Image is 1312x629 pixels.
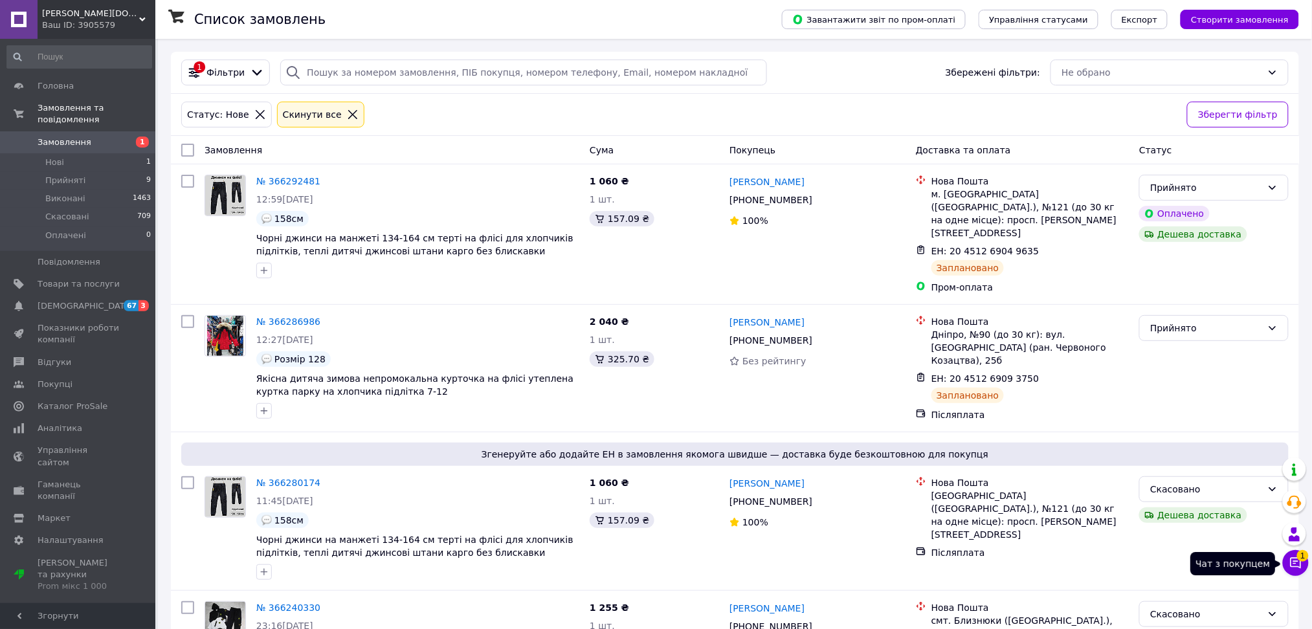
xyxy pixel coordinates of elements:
div: м. [GEOGRAPHIC_DATA] ([GEOGRAPHIC_DATA].), №121 (до 30 кг на одне місце): просп. [PERSON_NAME][ST... [931,188,1129,239]
span: Головна [38,80,74,92]
a: [PERSON_NAME] [729,316,805,329]
span: 12:59[DATE] [256,194,313,204]
span: Оплачені [45,230,86,241]
span: 2 040 ₴ [590,316,629,327]
span: Маркет [38,513,71,524]
div: [GEOGRAPHIC_DATA] ([GEOGRAPHIC_DATA].), №121 (до 30 кг на одне місце): просп. [PERSON_NAME][STREE... [931,489,1129,541]
img: :speech_balloon: [261,214,272,224]
span: Без рейтингу [742,356,806,366]
div: Післяплата [931,408,1129,421]
div: Дешева доставка [1139,226,1247,242]
div: Прийнято [1150,321,1262,335]
span: Якісна дитяча зимова непромокальна курточка на флісі утеплена куртка парку на хлопчика підлітка 7-12 [256,373,573,397]
div: [PHONE_NUMBER] [727,331,815,349]
span: 1 255 ₴ [590,602,629,613]
span: Експорт [1122,15,1158,25]
span: Завантажити звіт по пром-оплаті [792,14,955,25]
span: ЕН: 20 4512 6904 9635 [931,246,1040,256]
div: Скасовано [1150,607,1262,621]
a: № 366280174 [256,478,320,488]
button: Експорт [1111,10,1168,29]
span: Виконані [45,193,85,204]
div: Післяплата [931,546,1129,559]
span: Замовлення [205,145,262,155]
span: 1 шт. [590,496,615,506]
span: Управління сайтом [38,445,120,468]
span: 100% [742,517,768,527]
span: 1 [146,157,151,168]
span: Розмір 128 [274,354,326,364]
span: Налаштування [38,535,104,546]
a: [PERSON_NAME] [729,477,805,490]
span: 709 [137,211,151,223]
button: Завантажити звіт по пром-оплаті [782,10,966,29]
a: № 366286986 [256,316,320,327]
img: Фото товару [205,477,245,517]
span: 1 060 ₴ [590,176,629,186]
a: Фото товару [205,476,246,518]
span: 1 шт. [590,335,615,345]
div: Нова Пошта [931,315,1129,328]
span: Статус [1139,145,1172,155]
div: Нова Пошта [931,175,1129,188]
div: Прийнято [1150,181,1262,195]
img: Фото товару [205,175,245,215]
span: 158см [274,515,304,525]
div: Заплановано [931,260,1005,276]
span: Повідомлення [38,256,100,268]
span: 9 [146,175,151,186]
span: Каталог ProSale [38,401,107,412]
input: Пошук за номером замовлення, ПІБ покупця, номером телефону, Email, номером накладної [280,60,767,85]
img: :speech_balloon: [261,354,272,364]
img: :speech_balloon: [261,515,272,525]
span: 3 [139,300,149,311]
span: Прийняті [45,175,85,186]
a: Фото товару [205,315,246,357]
div: Ваш ID: 3905579 [42,19,155,31]
div: 157.09 ₴ [590,513,654,528]
span: Збережені фільтри: [946,66,1040,79]
span: 11:45[DATE] [256,496,313,506]
span: Фільтри [206,66,245,79]
span: Показники роботи компанії [38,322,120,346]
a: [PERSON_NAME] [729,175,805,188]
span: Аналітика [38,423,82,434]
div: Оплачено [1139,206,1209,221]
div: Cкинути все [280,107,344,122]
span: 0 [146,230,151,241]
h1: Список замовлень [194,12,326,27]
span: Зберегти фільтр [1198,107,1278,122]
span: 1 [136,137,149,148]
a: № 366292481 [256,176,320,186]
span: Покупець [729,145,775,155]
div: Нова Пошта [931,601,1129,614]
span: 1 шт. [590,194,615,204]
a: Чорні джинси на манжеті 134-164 см терті на флісі для хлопчиків підлітків, теплі дитячі джинсові ... [256,535,573,558]
span: Створити замовлення [1191,15,1289,25]
span: Нові [45,157,64,168]
a: Фото товару [205,175,246,216]
div: Дніпро, №90 (до 30 кг): вул. [GEOGRAPHIC_DATA] (ран. Червоного Козацтва), 25б [931,328,1129,367]
span: Гаманець компанії [38,479,120,502]
div: Скасовано [1150,482,1262,496]
div: Статус: Нове [184,107,252,122]
span: Товари та послуги [38,278,120,290]
a: Створити замовлення [1168,14,1299,24]
div: [PHONE_NUMBER] [727,191,815,209]
a: [PERSON_NAME] [729,602,805,615]
span: Чорні джинси на манжеті 134-164 см терті на флісі для хлопчиків підлітків, теплі дитячі джинсові ... [256,233,573,256]
div: Заплановано [931,388,1005,403]
span: Merri.kids [42,8,139,19]
span: Cума [590,145,614,155]
span: 1463 [133,193,151,204]
div: Prom мікс 1 000 [38,580,120,592]
button: Управління статусами [979,10,1098,29]
div: Дешева доставка [1139,507,1247,523]
span: 67 [124,300,139,311]
span: Відгуки [38,357,71,368]
div: Чат з покупцем [1190,552,1275,575]
span: Покупці [38,379,72,390]
div: [PHONE_NUMBER] [727,492,815,511]
span: Замовлення [38,137,91,148]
